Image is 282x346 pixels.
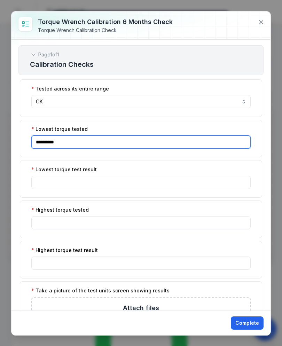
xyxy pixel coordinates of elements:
[31,95,251,108] button: OK
[38,51,59,58] span: Page 1 of 1
[31,176,251,189] input: :rr2:-form-item-label
[31,126,88,133] label: Lowest torque tested
[31,287,170,294] label: Take a picture of the test units screen showing results
[31,135,251,149] input: :rr1:-form-item-label
[31,166,97,173] label: Lowest torque test result
[38,27,173,34] div: Torque Wrench Calibration Check
[30,60,252,69] h2: Calibration Checks
[31,247,98,254] label: Highest torque test result
[231,316,264,330] button: Complete
[31,206,89,213] label: Highest torque tested
[31,85,109,92] label: Tested across its entire range
[123,303,159,313] h3: Attach files
[38,17,173,27] h3: Torque Wrench Calibration 6 Months Check
[31,216,251,229] input: :rr3:-form-item-label
[31,257,251,270] input: :rr4:-form-item-label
